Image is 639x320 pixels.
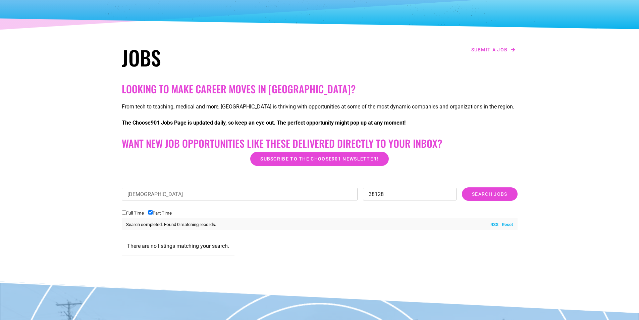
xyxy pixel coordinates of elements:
[469,45,518,54] a: Submit a job
[363,188,457,200] input: Location
[462,187,517,201] input: Search Jobs
[260,156,378,161] span: Subscribe to the Choose901 newsletter!
[122,137,518,149] h2: Want New Job Opportunities like these Delivered Directly to your Inbox?
[122,211,144,216] label: Full Time
[148,210,153,215] input: Part Time
[487,221,498,228] a: RSS
[122,210,126,215] input: Full Time
[250,152,388,166] a: Subscribe to the Choose901 newsletter!
[122,83,518,95] h2: Looking to make career moves in [GEOGRAPHIC_DATA]?
[122,237,234,256] li: There are no listings matching your search.
[122,45,316,70] h1: Jobs
[122,103,518,111] p: From tech to teaching, medical and more, [GEOGRAPHIC_DATA] is thriving with opportunities at some...
[122,120,406,126] strong: The Choose901 Jobs Page is updated daily, so keep an eye out. The perfect opportunity might pop u...
[148,211,172,216] label: Part Time
[122,188,358,200] input: Keywords
[471,47,508,52] span: Submit a job
[498,221,513,228] a: Reset
[126,222,216,227] span: Search completed. Found 0 matching records.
